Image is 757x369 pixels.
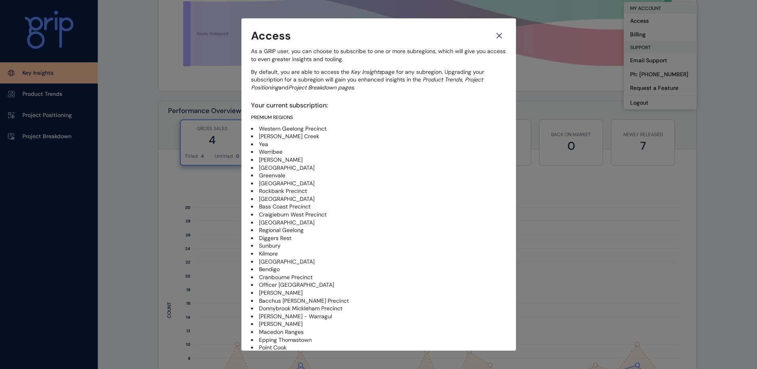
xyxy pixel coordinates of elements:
li: [GEOGRAPHIC_DATA] [251,180,506,188]
li: Werribee [251,148,506,156]
li: Point Cook [251,344,506,352]
li: [GEOGRAPHIC_DATA] [251,195,506,203]
li: Donnybrook Mickleham Precinct [251,305,506,313]
li: Yea [251,141,506,149]
li: Craigieburn West Precinct [251,211,506,219]
li: Rockbank Precinct [251,187,506,195]
p: As a GRIP user, you can choose to subscribe to one or more subregions, which will give you access... [251,48,506,63]
li: Regional Geelong [251,226,506,234]
li: [GEOGRAPHIC_DATA] [251,219,506,227]
li: [PERSON_NAME] - Warragul [251,313,506,321]
li: [GEOGRAPHIC_DATA] [251,258,506,266]
li: Bendigo [251,266,506,274]
li: Kilmore [251,250,506,258]
span: Product Trends [423,76,462,83]
li: Bass Coast Precinct [251,203,506,211]
li: [PERSON_NAME] Creek [251,133,506,141]
span: Key Insights [351,68,381,75]
li: [GEOGRAPHIC_DATA] [251,164,506,172]
li: Diggers Rest [251,234,506,242]
span: Project Positioning [251,76,483,91]
li: Western Geelong Precinct [251,125,506,133]
li: [PERSON_NAME] [251,289,506,297]
h3: Access [251,28,291,44]
li: Bacchus [PERSON_NAME] Precinct [251,297,506,305]
span: Project Breakdown pages [289,84,354,91]
li: Greenvale [251,172,506,180]
h4: Your current subscription: [251,101,506,110]
li: Macedon Ranges [251,328,506,336]
li: [PERSON_NAME] [251,320,506,328]
p: By default, you are able to access the page for any subregion. Upgrading your subscription for a ... [251,68,506,92]
li: [PERSON_NAME] [251,156,506,164]
li: Cranbourne Precinct [251,274,506,282]
h5: PREMIUM REGIONS [251,114,506,121]
li: Officer [GEOGRAPHIC_DATA] [251,281,506,289]
li: Sunbury [251,242,506,250]
li: Epping Thomastown [251,336,506,344]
